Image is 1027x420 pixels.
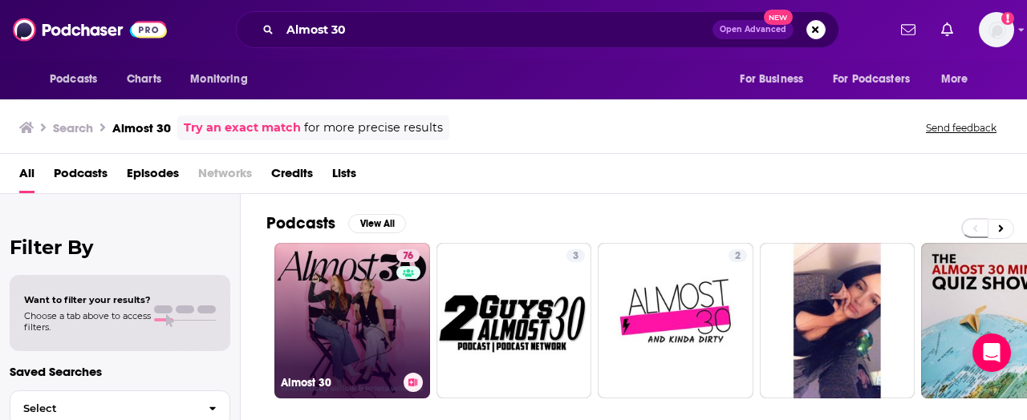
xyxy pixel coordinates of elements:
[24,294,151,305] span: Want to filter your results?
[271,160,313,193] a: Credits
[50,68,97,91] span: Podcasts
[112,120,171,135] h3: Almost 30
[10,403,196,414] span: Select
[280,17,712,42] input: Search podcasts, credits, & more...
[348,214,406,233] button: View All
[1001,12,1014,25] svg: Add a profile image
[833,68,910,91] span: For Podcasters
[281,376,397,390] h3: Almost 30
[729,64,823,95] button: open menu
[822,64,933,95] button: open menu
[53,120,93,135] h3: Search
[735,248,741,265] span: 2
[720,26,786,34] span: Open Advanced
[895,16,922,43] a: Show notifications dropdown
[236,11,839,48] div: Search podcasts, credits, & more...
[598,243,753,398] a: 2
[116,64,171,95] a: Charts
[921,121,1001,135] button: Send feedback
[941,68,968,91] span: More
[179,64,268,95] button: open menu
[127,160,179,193] a: Episodes
[935,16,960,43] a: Show notifications dropdown
[436,243,592,398] a: 3
[10,236,230,259] h2: Filter By
[712,20,794,39] button: Open AdvancedNew
[266,213,406,233] a: PodcastsView All
[764,10,793,25] span: New
[127,68,161,91] span: Charts
[24,310,151,333] span: Choose a tab above to access filters.
[740,68,803,91] span: For Business
[573,248,578,265] span: 3
[979,12,1014,47] button: Show profile menu
[729,249,747,262] a: 2
[972,333,1011,372] div: Open Intercom Messenger
[930,64,988,95] button: open menu
[13,14,167,45] img: Podchaser - Follow, Share and Rate Podcasts
[266,213,335,233] h2: Podcasts
[198,160,252,193] span: Networks
[10,364,230,379] p: Saved Searches
[332,160,356,193] a: Lists
[304,119,443,137] span: for more precise results
[54,160,108,193] a: Podcasts
[39,64,118,95] button: open menu
[184,119,301,137] a: Try an exact match
[403,248,413,265] span: 76
[566,249,585,262] a: 3
[979,12,1014,47] img: User Profile
[396,249,420,262] a: 76
[979,12,1014,47] span: Logged in as KTMSseat4
[274,243,430,398] a: 76Almost 30
[19,160,35,193] a: All
[190,68,247,91] span: Monitoring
